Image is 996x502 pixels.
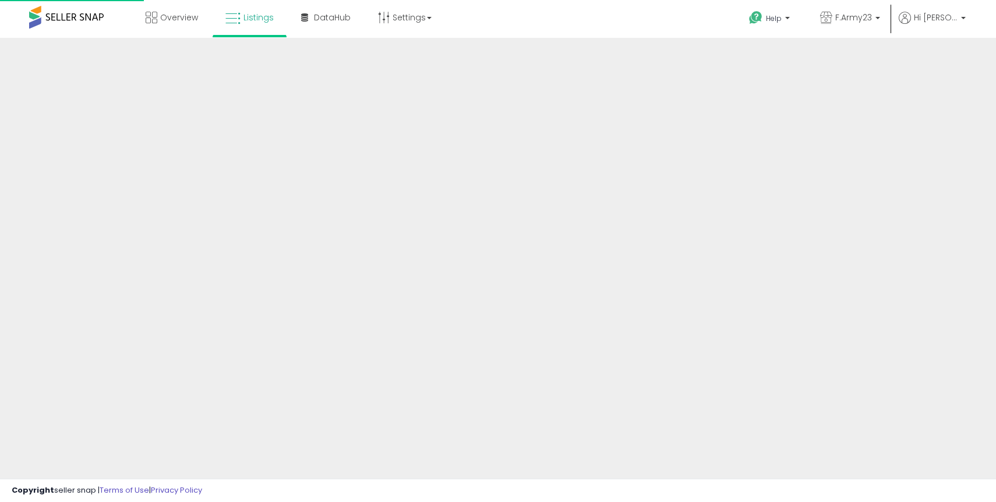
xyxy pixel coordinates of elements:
[243,12,274,23] span: Listings
[766,13,782,23] span: Help
[748,10,763,25] i: Get Help
[899,12,966,38] a: Hi [PERSON_NAME]
[12,485,54,496] strong: Copyright
[12,485,202,496] div: seller snap | |
[314,12,351,23] span: DataHub
[740,2,801,38] a: Help
[914,12,958,23] span: Hi [PERSON_NAME]
[835,12,872,23] span: F.Army23
[151,485,202,496] a: Privacy Policy
[100,485,149,496] a: Terms of Use
[160,12,198,23] span: Overview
